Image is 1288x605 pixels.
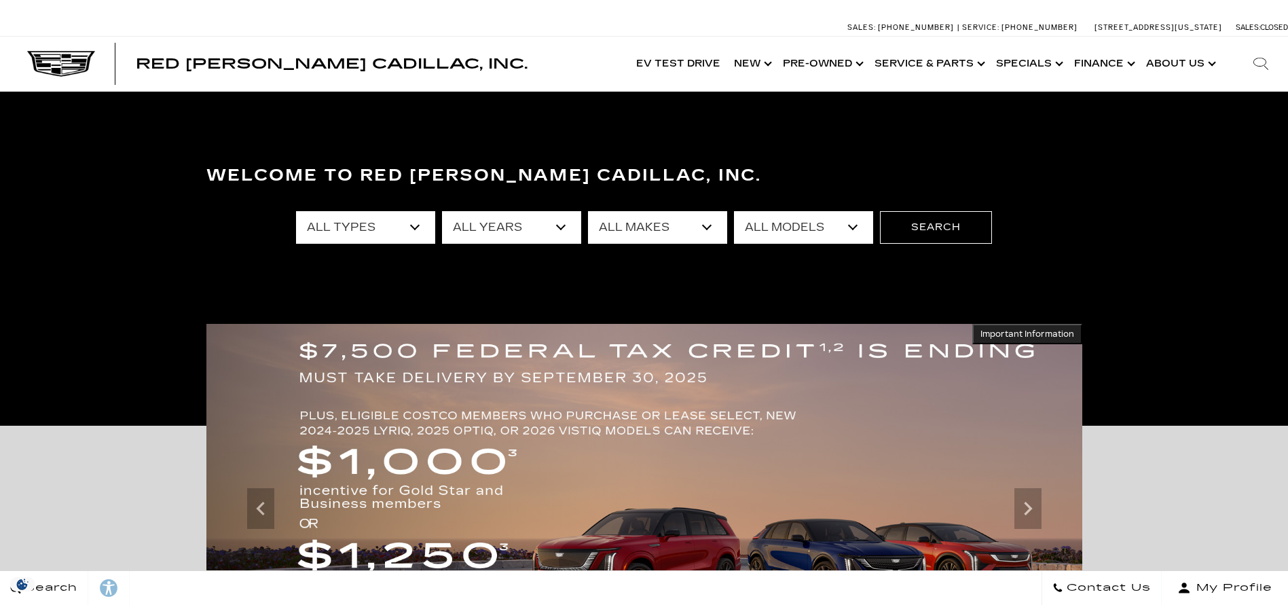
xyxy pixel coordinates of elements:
a: Finance [1067,37,1139,91]
select: Filter by type [296,211,435,244]
a: Sales: [PHONE_NUMBER] [847,24,957,31]
a: About Us [1139,37,1220,91]
div: Next [1014,488,1042,529]
a: Service: [PHONE_NUMBER] [957,24,1081,31]
img: Cadillac Dark Logo with Cadillac White Text [27,51,95,77]
span: [PHONE_NUMBER] [1001,23,1078,32]
span: My Profile [1191,579,1272,598]
a: Service & Parts [868,37,989,91]
a: Pre-Owned [776,37,868,91]
span: Sales: [1236,23,1260,32]
button: Search [880,211,992,244]
div: Previous [247,488,274,529]
span: [PHONE_NUMBER] [878,23,954,32]
a: [STREET_ADDRESS][US_STATE] [1094,23,1222,32]
a: Specials [989,37,1067,91]
img: Opt-Out Icon [7,577,38,591]
section: Click to Open Cookie Consent Modal [7,577,38,591]
span: Important Information [980,329,1074,340]
a: Contact Us [1042,571,1162,605]
span: Red [PERSON_NAME] Cadillac, Inc. [136,56,528,72]
span: Search [21,579,77,598]
a: EV Test Drive [629,37,727,91]
select: Filter by model [734,211,873,244]
a: New [727,37,776,91]
a: Red [PERSON_NAME] Cadillac, Inc. [136,57,528,71]
span: Service: [962,23,999,32]
h3: Welcome to Red [PERSON_NAME] Cadillac, Inc. [206,162,1082,189]
span: Contact Us [1063,579,1151,598]
button: Important Information [972,324,1082,344]
select: Filter by year [442,211,581,244]
span: Sales: [847,23,876,32]
span: Closed [1260,23,1288,32]
select: Filter by make [588,211,727,244]
button: Open user profile menu [1162,571,1288,605]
